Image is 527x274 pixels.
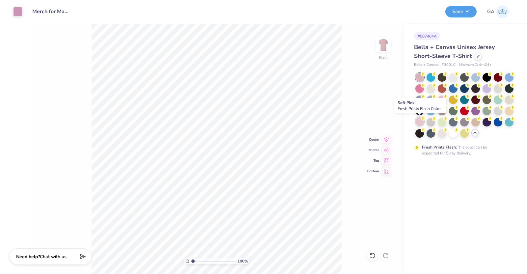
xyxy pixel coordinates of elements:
[367,148,379,152] span: Middle
[367,137,379,142] span: Center
[394,98,446,113] div: Soft Pink
[496,5,509,18] img: Gaurisha Aggarwal
[398,106,441,111] span: Fresh Prints Flash Color
[377,38,390,51] img: Back
[414,62,438,68] span: Bella + Canvas
[40,254,68,260] span: Chat with us.
[367,169,379,174] span: Bottom
[414,32,440,40] div: # 507404A
[442,62,456,68] span: # 3001C
[414,43,495,60] span: Bella + Canvas Unisex Jersey Short-Sleeve T-Shirt
[445,6,477,17] button: Save
[27,5,76,18] input: Untitled Design
[422,144,503,156] div: This color can be expedited for 5 day delivery.
[367,158,379,163] span: Top
[16,254,40,260] strong: Need help?
[422,145,457,150] strong: Fresh Prints Flash:
[487,5,509,18] a: GA
[487,8,494,15] span: GA
[237,258,248,264] span: 100 %
[459,62,492,68] span: Minimum Order: 24 +
[379,55,388,61] div: Back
